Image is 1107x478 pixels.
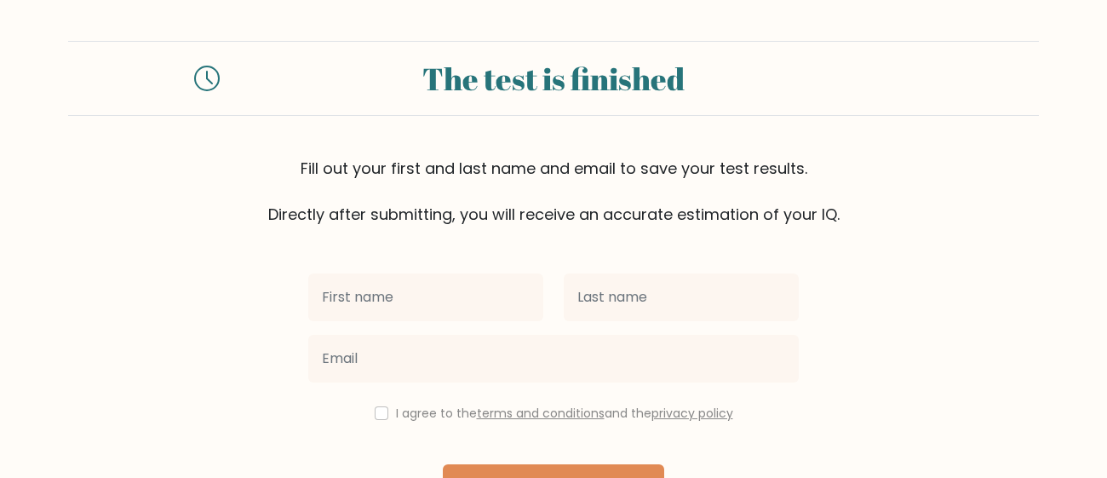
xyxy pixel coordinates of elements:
[651,405,733,422] a: privacy policy
[564,274,799,321] input: Last name
[240,55,867,101] div: The test is finished
[308,335,799,383] input: Email
[396,405,733,422] label: I agree to the and the
[477,405,605,422] a: terms and conditions
[308,274,543,321] input: First name
[68,157,1039,226] div: Fill out your first and last name and email to save your test results. Directly after submitting,...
